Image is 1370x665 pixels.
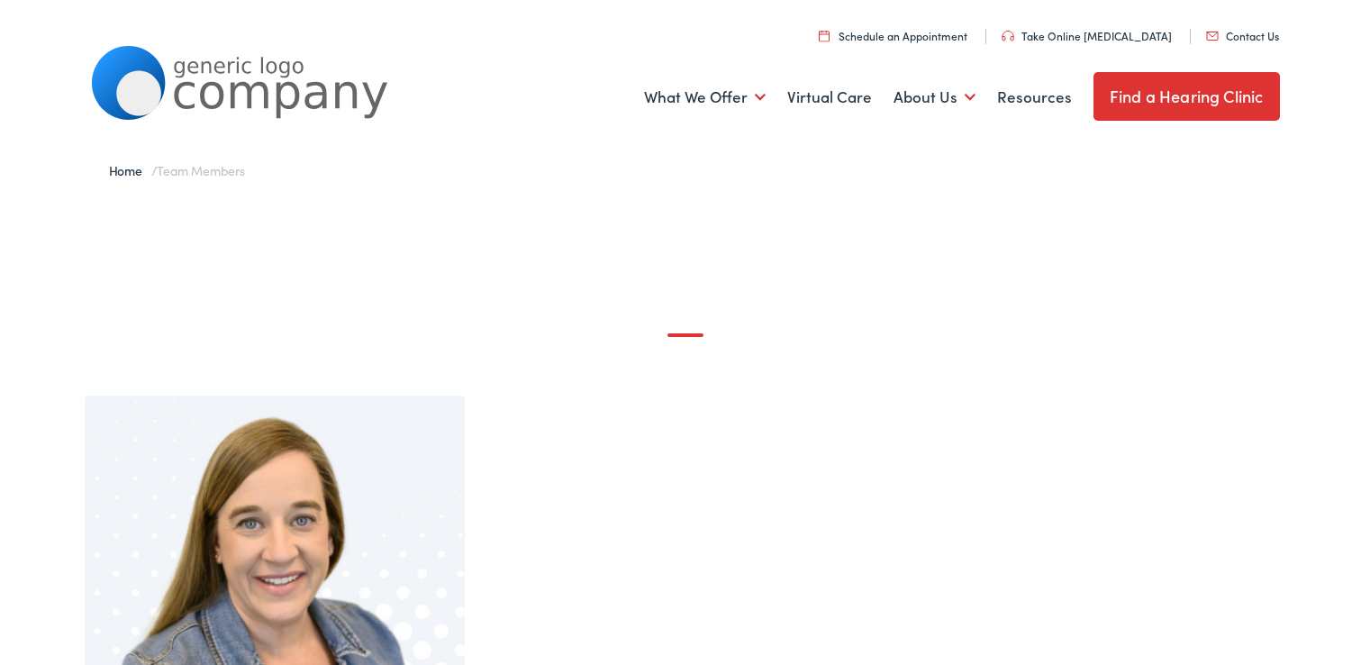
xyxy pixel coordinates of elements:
a: Take Online [MEDICAL_DATA] [1002,28,1172,43]
a: Home [109,161,151,179]
a: Contact Us [1206,28,1279,43]
a: About Us [894,64,975,131]
a: Virtual Care [787,64,872,131]
span: / [109,161,245,179]
img: utility icon [1002,31,1014,41]
a: Schedule an Appointment [819,28,967,43]
a: What We Offer [644,64,766,131]
span: Team Members [157,161,244,179]
a: Resources [997,64,1072,131]
a: Find a Hearing Clinic [1093,72,1280,121]
img: utility icon [819,30,830,41]
img: utility icon [1206,32,1219,41]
